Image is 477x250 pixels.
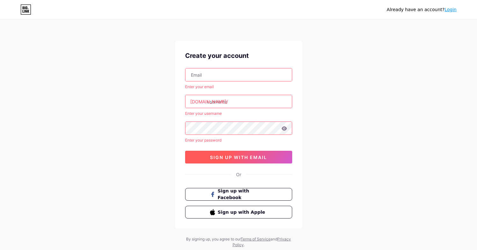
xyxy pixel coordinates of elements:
div: Enter your username [185,111,292,116]
div: Enter your password [185,137,292,143]
div: Or [236,171,241,178]
div: [DOMAIN_NAME]/ [190,98,228,105]
button: Sign up with Apple [185,206,292,219]
span: Sign up with Apple [218,209,267,216]
div: Create your account [185,51,292,60]
div: Enter your email [185,84,292,90]
button: Sign up with Facebook [185,188,292,201]
span: sign up with email [210,155,267,160]
div: Already have an account? [387,6,457,13]
input: username [185,95,292,108]
button: sign up with email [185,151,292,163]
a: Login [444,7,457,12]
a: Terms of Service [241,237,271,241]
div: By signing up, you agree to our and . [184,236,293,248]
span: Sign up with Facebook [218,188,267,201]
input: Email [185,68,292,81]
